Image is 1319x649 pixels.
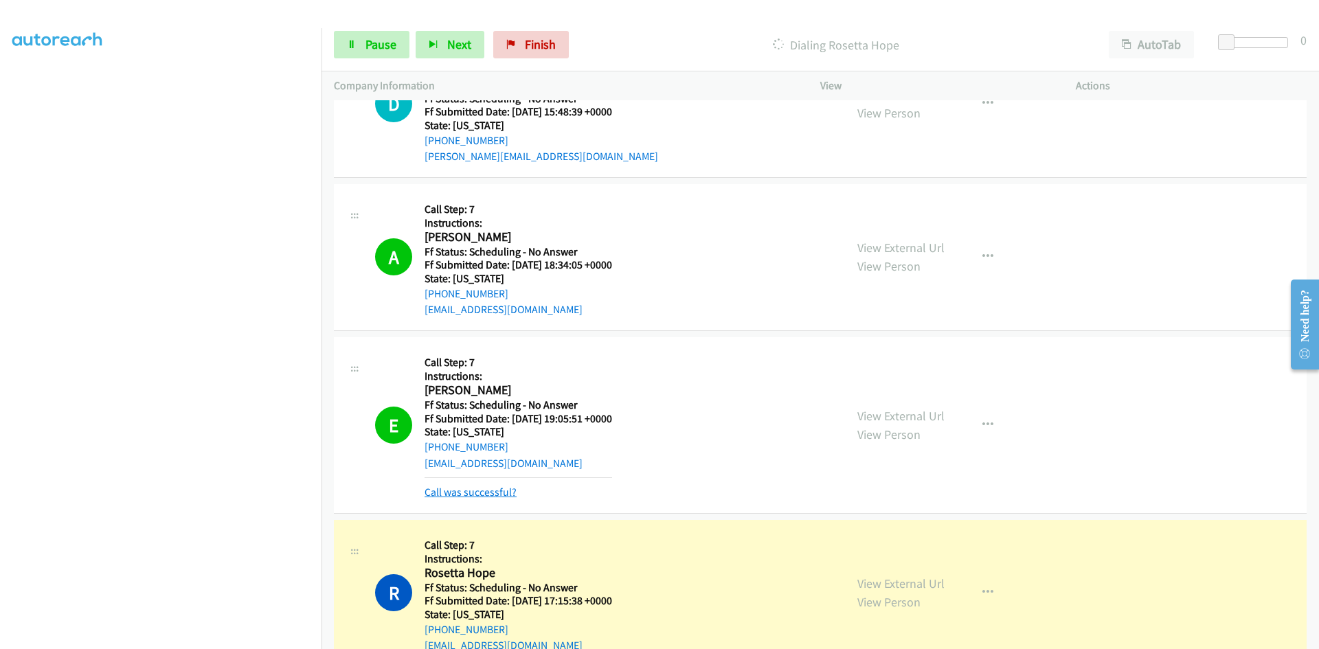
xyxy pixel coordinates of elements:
h5: State: [US_STATE] [425,608,612,622]
h2: [PERSON_NAME] [425,229,612,245]
a: [PHONE_NUMBER] [425,440,508,453]
a: View External Url [857,408,945,424]
button: Next [416,31,484,58]
span: Finish [525,36,556,52]
iframe: Resource Center [1279,270,1319,379]
h5: State: [US_STATE] [425,272,612,286]
h5: Ff Submitted Date: [DATE] 17:15:38 +0000 [425,594,612,608]
h1: D [375,85,412,122]
p: Actions [1076,78,1307,94]
h5: State: [US_STATE] [425,119,658,133]
h5: Ff Submitted Date: [DATE] 18:34:05 +0000 [425,258,612,272]
h5: Ff Submitted Date: [DATE] 19:05:51 +0000 [425,412,612,426]
h1: A [375,238,412,275]
span: Next [447,36,471,52]
h5: Call Step: 7 [425,356,612,369]
h5: Ff Status: Scheduling - No Answer [425,245,612,259]
h1: E [375,407,412,444]
a: [PHONE_NUMBER] [425,134,508,147]
h2: [PERSON_NAME] [425,383,612,398]
h5: State: [US_STATE] [425,425,612,439]
a: Pause [334,31,409,58]
a: View Person [857,105,921,121]
div: 0 [1300,31,1307,49]
a: [PERSON_NAME][EMAIL_ADDRESS][DOMAIN_NAME] [425,150,658,163]
h5: Ff Status: Scheduling - No Answer [425,581,612,595]
span: Pause [365,36,396,52]
p: View [820,78,1051,94]
a: View Person [857,426,921,442]
a: [EMAIL_ADDRESS][DOMAIN_NAME] [425,303,583,316]
a: View Person [857,594,921,610]
a: Finish [493,31,569,58]
h1: R [375,574,412,611]
a: [EMAIL_ADDRESS][DOMAIN_NAME] [425,457,583,470]
a: [PHONE_NUMBER] [425,287,508,300]
h5: Instructions: [425,369,612,383]
p: Company Information [334,78,796,94]
h5: Ff Status: Scheduling - No Answer [425,398,612,412]
button: AutoTab [1109,31,1194,58]
a: View External Url [857,240,945,255]
h5: Call Step: 7 [425,203,612,216]
div: The call is yet to be attempted [375,85,412,122]
h2: Rosetta Hope [425,565,612,581]
h5: Call Step: 7 [425,538,612,552]
a: View Person [857,258,921,274]
p: Dialing Rosetta Hope [587,36,1084,54]
h5: Instructions: [425,216,612,230]
a: [PHONE_NUMBER] [425,623,508,636]
h5: Instructions: [425,552,612,566]
h5: Ff Submitted Date: [DATE] 15:48:39 +0000 [425,105,658,119]
a: View External Url [857,576,945,591]
a: Call was successful? [425,486,517,499]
